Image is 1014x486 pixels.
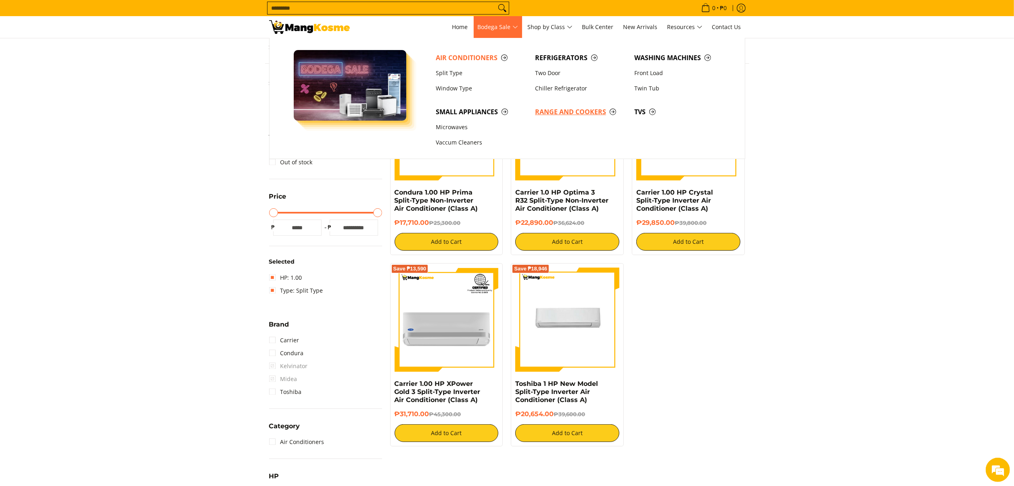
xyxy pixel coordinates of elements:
[269,321,289,328] span: Brand
[515,219,619,227] h6: ₱22,890.00
[42,45,136,56] div: Chat with us now
[535,107,626,117] span: Range and Cookers
[395,219,499,227] h6: ₱17,710.00
[395,410,499,418] h6: ₱31,710.00
[269,360,308,373] span: Kelvinator
[524,16,577,38] a: Shop by Class
[515,233,619,251] button: Add to Cart
[515,189,608,212] a: Carrier 1.0 HP Optima 3 R32 Split-Type Non-Inverter Air Conditioner (Class A)
[515,410,619,418] h6: ₱20,654.00
[395,189,478,212] a: Condura 1.00 HP Prima Split-Type Non-Inverter Air Conditioner (Class A)
[269,223,277,231] span: ₱
[432,104,531,119] a: Small Appliances
[619,16,662,38] a: New Arrivals
[528,22,573,32] span: Shop by Class
[326,223,334,231] span: ₱
[553,220,584,226] del: ₱36,624.00
[432,50,531,65] a: Air Conditioners
[132,4,152,23] div: Minimize live chat window
[47,102,111,183] span: We're online!
[531,65,630,81] a: Two Door
[269,423,300,429] span: Category
[582,23,614,31] span: Bulk Center
[269,193,286,200] span: Price
[269,385,302,398] a: Toshiba
[634,53,725,63] span: Washing Machines
[269,473,279,486] summary: Open
[432,81,531,96] a: Window Type
[578,16,618,38] a: Bulk Center
[269,436,324,448] a: Air Conditioners
[623,23,658,31] span: New Arrivals
[531,104,630,119] a: Range and Cookers
[667,22,702,32] span: Resources
[395,424,499,442] button: Add to Cart
[636,233,740,251] button: Add to Cart
[452,23,468,31] span: Home
[269,473,279,480] span: HP
[448,16,472,38] a: Home
[269,258,382,266] h6: Selected
[393,266,427,271] span: Save ₱13,590
[630,65,730,81] a: Front Load
[515,380,598,404] a: Toshiba 1 HP New Model Split-Type Inverter Air Conditioner (Class A)
[531,81,630,96] a: Chiller Refrigerator
[711,5,717,11] span: 0
[630,104,730,119] a: TVs
[269,423,300,436] summary: Open
[515,424,619,442] button: Add to Cart
[269,271,302,284] a: HP: 1.00
[432,135,531,151] a: Vaccum Cleaners
[630,50,730,65] a: Washing Machines
[358,16,745,38] nav: Main Menu
[634,107,725,117] span: TVs
[496,2,509,14] button: Search
[514,266,547,271] span: Save ₱18,946
[719,5,728,11] span: ₱0
[269,373,297,385] span: Midea
[636,219,740,227] h6: ₱29,850.00
[269,284,323,297] a: Type: Split Type
[395,233,499,251] button: Add to Cart
[531,50,630,65] a: Refrigerators
[429,411,461,417] del: ₱45,300.00
[436,107,527,117] span: Small Appliances
[269,347,304,360] a: Condura
[436,53,527,63] span: Air Conditioners
[630,81,730,96] a: Twin Tub
[663,16,707,38] a: Resources
[474,16,522,38] a: Bodega Sale
[269,193,286,206] summary: Open
[432,119,531,135] a: Microwaves
[535,53,626,63] span: Refrigerators
[432,65,531,81] a: Split Type
[294,50,407,121] img: Bodega Sale
[708,16,745,38] a: Contact Us
[269,334,299,347] a: Carrier
[554,411,585,417] del: ₱39,600.00
[395,380,481,404] a: Carrier 1.00 HP XPower Gold 3 Split-Type Inverter Air Conditioner (Class A)
[429,220,461,226] del: ₱25,300.00
[699,4,730,13] span: •
[478,22,518,32] span: Bodega Sale
[269,321,289,334] summary: Open
[269,20,350,34] img: Bodega Sale Aircon l Mang Kosme: Home Appliances Warehouse Sale Split Type 1.00
[515,268,619,372] img: Toshiba 1 HP New Model Split-Type Inverter Air Conditioner (Class A)
[675,220,707,226] del: ₱39,800.00
[395,268,499,372] img: Carrier 1.00 HP XPower Gold 3 Split-Type Inverter Air Conditioner (Class A)
[712,23,741,31] span: Contact Us
[269,156,313,169] a: Out of stock
[4,220,154,249] textarea: Type your message and hit 'Enter'
[636,189,713,212] a: Carrier 1.00 HP Crystal Split-Type Inverter Air Conditioner (Class A)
